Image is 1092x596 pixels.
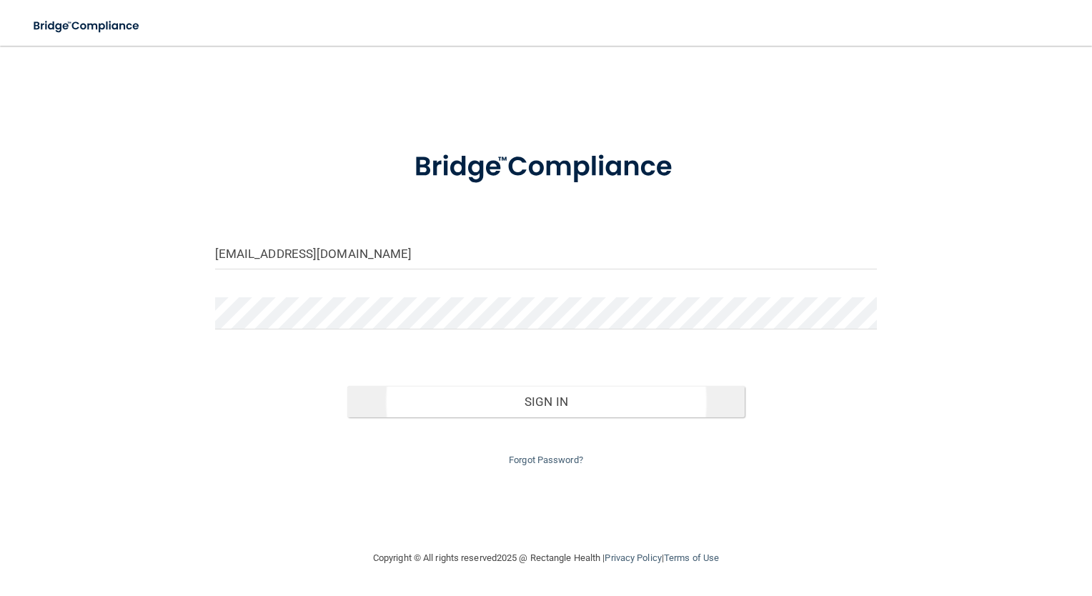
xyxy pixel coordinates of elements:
[347,386,745,417] button: Sign In
[215,237,878,269] input: Email
[605,552,661,563] a: Privacy Policy
[664,552,719,563] a: Terms of Use
[386,131,706,203] img: bridge_compliance_login_screen.278c3ca4.svg
[509,455,583,465] a: Forgot Password?
[285,535,807,581] div: Copyright © All rights reserved 2025 @ Rectangle Health | |
[21,11,153,41] img: bridge_compliance_login_screen.278c3ca4.svg
[845,495,1075,552] iframe: Drift Widget Chat Controller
